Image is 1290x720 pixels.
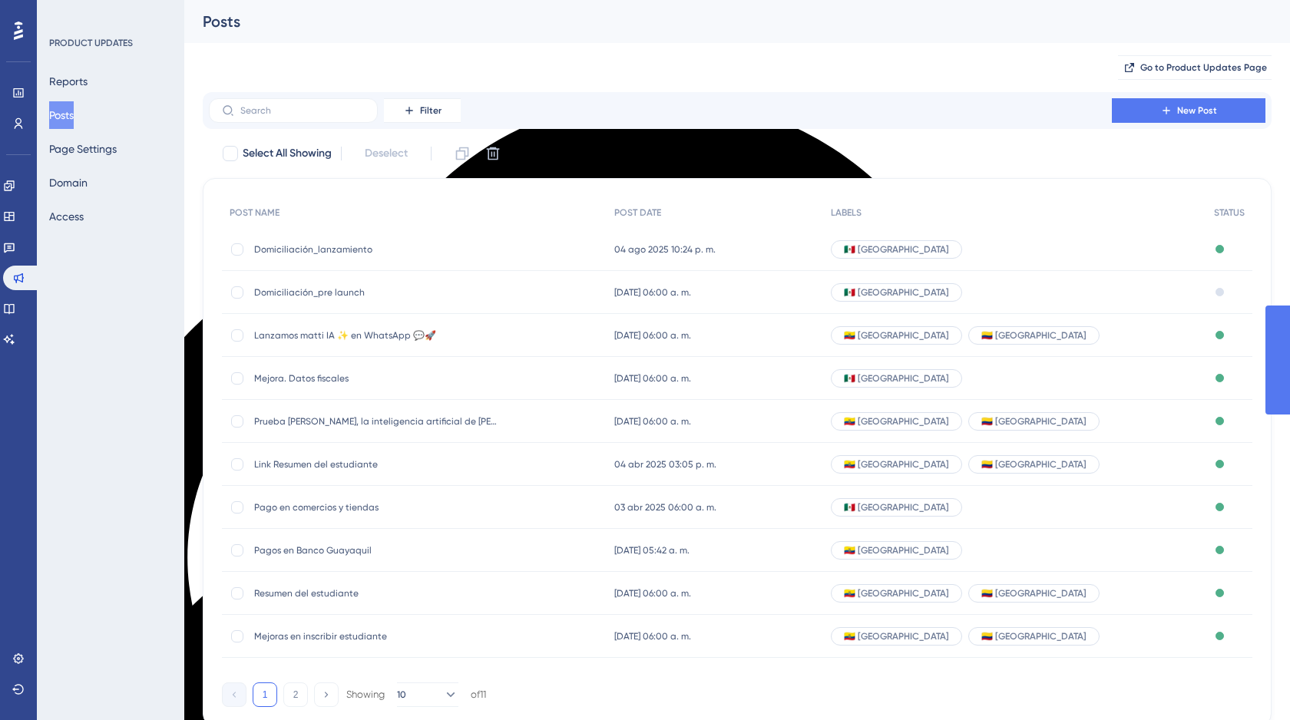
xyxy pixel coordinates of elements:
[981,415,1087,428] span: 🇨🇴 [GEOGRAPHIC_DATA]
[254,372,500,385] span: Mejora. Datos fiscales
[1177,104,1217,117] span: New Post
[397,689,406,701] span: 10
[471,688,486,702] div: of 11
[981,630,1087,642] span: 🇨🇴 [GEOGRAPHIC_DATA]
[240,105,365,116] input: Search
[614,286,691,299] span: [DATE] 06:00 a. m.
[254,243,500,256] span: Domiciliación_lanzamiento
[1112,98,1265,123] button: New Post
[614,243,716,256] span: 04 ago 2025 10:24 p. m.
[844,243,949,256] span: 🇲🇽 [GEOGRAPHIC_DATA]
[1214,206,1245,219] span: STATUS
[831,206,862,219] span: LABELS
[254,544,500,557] span: Pagos en Banco Guayaquil
[49,135,117,163] button: Page Settings
[254,286,500,299] span: Domiciliación_pre launch
[420,104,442,117] span: Filter
[49,169,88,197] button: Domain
[844,587,949,599] span: 🇪🇨 [GEOGRAPHIC_DATA]
[49,37,133,49] div: PRODUCT UPDATES
[243,144,332,163] span: Select All Showing
[283,682,308,707] button: 2
[844,415,949,428] span: 🇪🇨 [GEOGRAPHIC_DATA]
[254,501,500,514] span: Pago en comercios y tiendas
[614,329,691,342] span: [DATE] 06:00 a. m.
[614,544,690,557] span: [DATE] 05:42 a. m.
[981,458,1087,471] span: 🇨🇴 [GEOGRAPHIC_DATA]
[1225,659,1272,705] iframe: UserGuiding AI Assistant Launcher
[254,329,500,342] span: Lanzamos matti IA ✨ en WhatsApp 💬🚀
[397,682,458,707] button: 10
[1118,55,1272,80] button: Go to Product Updates Page
[1140,61,1267,74] span: Go to Product Updates Page
[844,329,949,342] span: 🇪🇨 [GEOGRAPHIC_DATA]
[254,415,500,428] span: Prueba [PERSON_NAME], la inteligencia artificial de [PERSON_NAME]
[844,544,949,557] span: 🇪🇨 [GEOGRAPHIC_DATA]
[254,458,500,471] span: Link Resumen del estudiante
[254,630,500,642] span: Mejoras en inscribir estudiante
[844,372,949,385] span: 🇲🇽 [GEOGRAPHIC_DATA]
[614,372,691,385] span: [DATE] 06:00 a. m.
[844,501,949,514] span: 🇲🇽 [GEOGRAPHIC_DATA]
[981,329,1087,342] span: 🇨🇴 [GEOGRAPHIC_DATA]
[614,206,661,219] span: POST DATE
[49,68,88,95] button: Reports
[254,587,500,599] span: Resumen del estudiante
[844,286,949,299] span: 🇲🇽 [GEOGRAPHIC_DATA]
[614,458,716,471] span: 04 abr 2025 03:05 p. m.
[351,140,422,167] button: Deselect
[614,415,691,428] span: [DATE] 06:00 a. m.
[203,11,1233,32] div: Posts
[253,682,277,707] button: 1
[614,630,691,642] span: [DATE] 06:00 a. m.
[614,501,716,514] span: 03 abr 2025 06:00 a. m.
[49,101,74,129] button: Posts
[844,630,949,642] span: 🇪🇨 [GEOGRAPHIC_DATA]
[49,203,84,230] button: Access
[384,98,461,123] button: Filter
[614,587,691,599] span: [DATE] 06:00 a. m.
[230,206,279,219] span: POST NAME
[844,458,949,471] span: 🇪🇨 [GEOGRAPHIC_DATA]
[365,144,408,163] span: Deselect
[981,587,1087,599] span: 🇨🇴 [GEOGRAPHIC_DATA]
[346,688,385,702] div: Showing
